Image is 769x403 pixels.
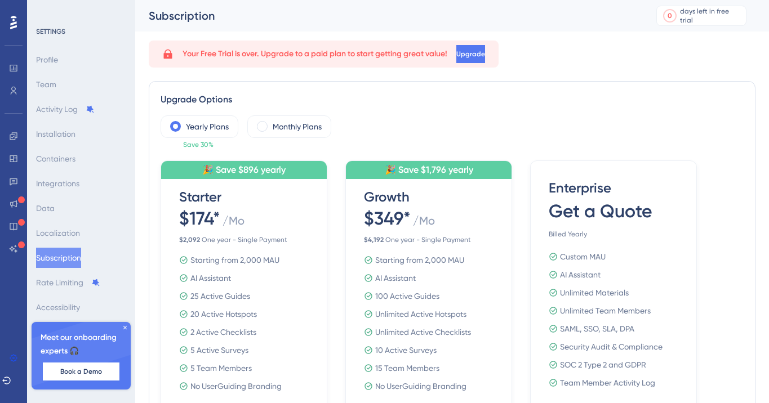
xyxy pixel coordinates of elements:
span: Meet our onboarding experts 🎧 [41,331,122,358]
div: Unlimited Active Checklists [375,325,471,339]
span: $174* [179,206,220,231]
div: 10 Active Surveys [375,343,437,357]
div: Unlimited Team Members [560,304,651,317]
div: Upgrade Options [161,93,744,106]
span: Growth [364,188,494,206]
span: Enterprise [549,179,678,197]
div: Unlimited Active Hotspots [375,307,466,321]
div: Team Member Activity Log [560,376,655,389]
div: AI Assistant [375,271,416,285]
button: Localization [36,223,80,243]
b: $ 2,092 [179,236,200,244]
button: Subscription [36,248,81,268]
div: 5 Active Surveys [190,343,248,357]
div: 5 Team Members [190,361,252,375]
span: Book a Demo [60,367,102,376]
div: Starting from 2,000 MAU [375,253,464,267]
button: Data [36,198,55,218]
span: / Mo [223,213,245,229]
div: 20 Active Hotspots [190,307,257,321]
span: / Mo [413,213,435,229]
div: Unlimited Materials [560,286,629,299]
div: 0 [668,11,672,20]
button: Containers [36,149,75,169]
div: Starting from 2,000 MAU [190,253,279,267]
button: Installation [36,124,75,144]
div: Subscription [149,8,628,24]
div: 25 Active Guides [190,289,250,303]
button: Rate Limiting [36,272,100,293]
button: Profile [36,50,58,70]
span: Starter [179,188,309,206]
div: SAML, SSO, SLA, DPA [560,322,634,335]
span: Save 30% [183,140,744,149]
div: AI Assistant [560,268,601,281]
span: One year - Single Payment [364,235,494,244]
span: $349* [364,206,411,231]
span: Upgrade [456,50,485,59]
button: Activity Log [36,99,95,119]
span: Get a Quote [549,199,652,223]
div: SETTINGS [36,27,127,36]
label: Yearly Plans [186,120,229,133]
div: 15 Team Members [375,361,439,375]
span: 🎉 Save $896 yearly [202,163,286,177]
div: AI Assistant [190,271,231,285]
label: Monthly Plans [273,120,322,133]
button: Team [36,74,56,95]
button: Integrations [36,173,79,194]
span: One year - Single Payment [179,235,309,244]
button: Book a Demo [43,362,119,380]
b: $ 4,192 [364,236,384,244]
div: SOC 2 Type 2 and GDPR [560,358,646,371]
div: Security Audit & Compliance [560,340,663,353]
div: days left in free trial [680,7,743,25]
div: 2 Active Checklists [190,325,256,339]
div: 100 Active Guides [375,289,439,303]
div: No UserGuiding Branding [190,379,282,393]
div: No UserGuiding Branding [375,379,466,393]
button: Upgrade [456,45,485,63]
span: 🎉 Save $1,796 yearly [385,163,473,177]
button: Accessibility [36,297,80,317]
span: Billed Yearly [549,230,678,239]
span: Your Free Trial is over. Upgrade to a paid plan to start getting great value! [183,47,447,61]
div: Custom MAU [560,250,606,263]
